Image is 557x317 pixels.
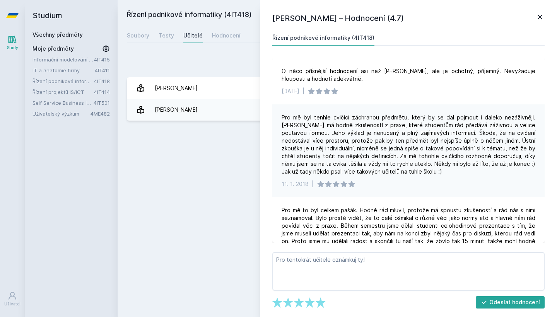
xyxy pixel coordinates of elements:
a: Všechny předměty [32,31,83,38]
a: Testy [159,28,174,43]
a: Self Service Business Intelligence [32,99,94,107]
a: 4IT414 [94,89,110,95]
a: 4IT418 [94,78,110,84]
span: Moje předměty [32,45,74,53]
a: Uživatelský výzkum [32,110,91,118]
div: Uživatel [4,301,21,307]
a: Soubory [127,28,149,43]
a: Study [2,31,23,55]
div: Soubory [127,32,149,39]
div: O něco přísnější hodnocení asi než [PERSON_NAME], ale je ochotný, příjemný. Nevyžaduje hlouposti ... [282,67,535,83]
div: Testy [159,32,174,39]
a: Informační modelování organizací [32,56,94,63]
a: Uživatel [2,287,23,311]
a: 4IT415 [94,56,110,63]
h2: Řízení podnikové informatiky (4IT418) [127,9,459,22]
div: Učitelé [183,32,203,39]
div: Pro mě byl tenhle cvičící záchranou předmětu, který by se dal pojmout i daleko nezáživněji. [PERS... [282,114,535,176]
a: 4IT411 [95,67,110,73]
a: 4IT501 [94,100,110,106]
div: Study [7,45,18,51]
div: | [302,87,304,95]
a: Učitelé [183,28,203,43]
a: Hodnocení [212,28,241,43]
a: [PERSON_NAME] 3 hodnocení 5.0 [127,77,548,99]
a: Řízení projektů IS/ICT [32,88,94,96]
div: Hodnocení [212,32,241,39]
a: Řízení podnikové informatiky [32,77,94,85]
div: [PERSON_NAME] [155,80,198,96]
a: [PERSON_NAME] 3 hodnocení 4.7 [127,99,548,121]
a: IT a anatomie firmy [32,66,95,74]
div: [DATE] [282,87,299,95]
div: [PERSON_NAME] [155,102,198,118]
a: 4ME482 [91,111,110,117]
